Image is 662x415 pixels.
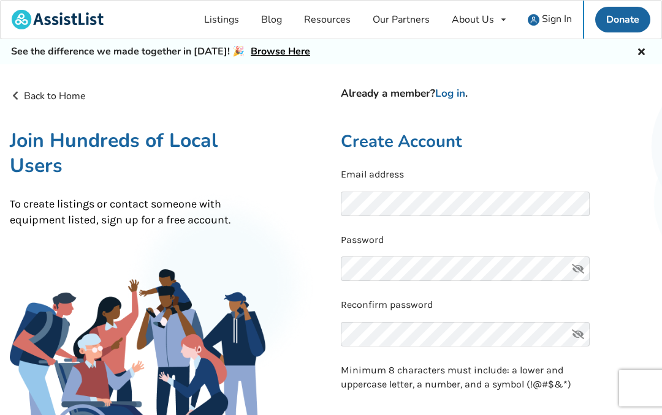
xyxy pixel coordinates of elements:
[193,1,250,39] a: Listings
[341,298,652,312] p: Reconfirm password
[435,86,465,100] a: Log in
[341,364,590,392] p: Minimum 8 characters must include: a lower and uppercase letter, a number, and a symbol (!@#$&*)
[10,196,265,228] p: To create listings or contact someone with equipment listed, sign up for a free account.
[11,45,310,58] h5: See the difference we made together in [DATE]! 🎉
[250,1,293,39] a: Blog
[10,89,86,103] a: Back to Home
[452,15,494,24] div: About Us
[12,10,104,29] img: assistlist-logo
[528,14,539,26] img: user icon
[362,1,441,39] a: Our Partners
[341,87,652,100] h4: Already a member? .
[542,12,572,26] span: Sign In
[595,7,650,32] a: Donate
[251,45,310,58] a: Browse Here
[341,168,652,182] p: Email address
[517,1,583,39] a: user icon Sign In
[10,128,265,178] h1: Join Hundreds of Local Users
[293,1,362,39] a: Resources
[341,131,652,152] h2: Create Account
[341,233,652,247] p: Password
